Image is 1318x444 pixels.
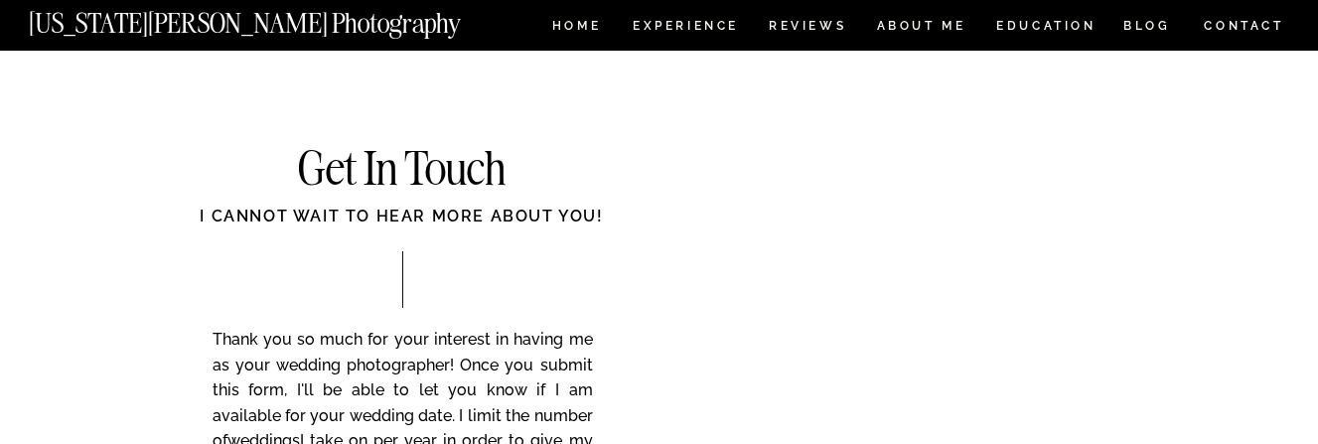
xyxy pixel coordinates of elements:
[203,146,602,195] h2: Get In Touch
[769,20,843,37] a: REVIEWS
[633,20,737,37] a: Experience
[548,20,605,37] a: HOME
[123,205,681,250] div: I cannot wait to hear more about you!
[1203,15,1285,37] a: CONTACT
[994,20,1098,37] a: EDUCATION
[29,10,527,27] a: [US_STATE][PERSON_NAME] Photography
[1123,20,1171,37] a: BLOG
[876,20,966,37] a: ABOUT ME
